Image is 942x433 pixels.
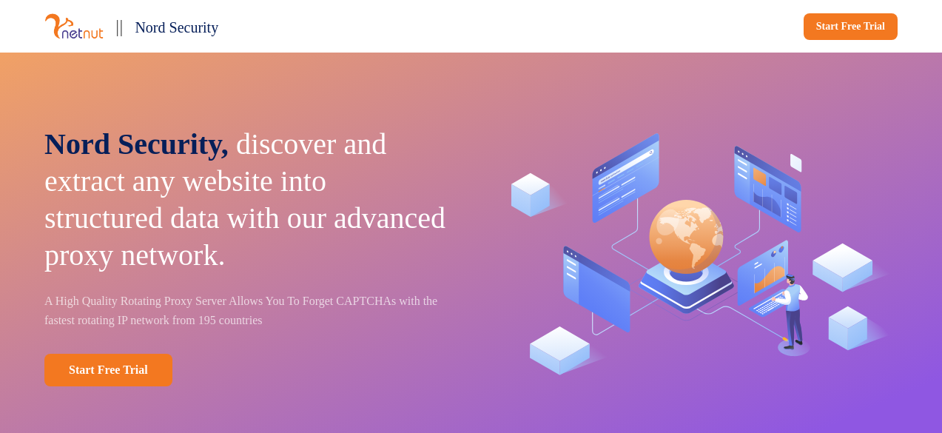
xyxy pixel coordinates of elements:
p: A High Quality Rotating Proxy Server Allows You To Forget CAPTCHAs with the fastest rotating IP n... [44,292,451,330]
span: Nord Security, [44,127,229,161]
a: Start Free Trial [804,13,898,40]
span: Nord Security [135,19,218,36]
p: discover and extract any website into structured data with our advanced proxy network. [44,126,451,274]
p: || [115,12,123,41]
a: Start Free Trial [44,354,172,386]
